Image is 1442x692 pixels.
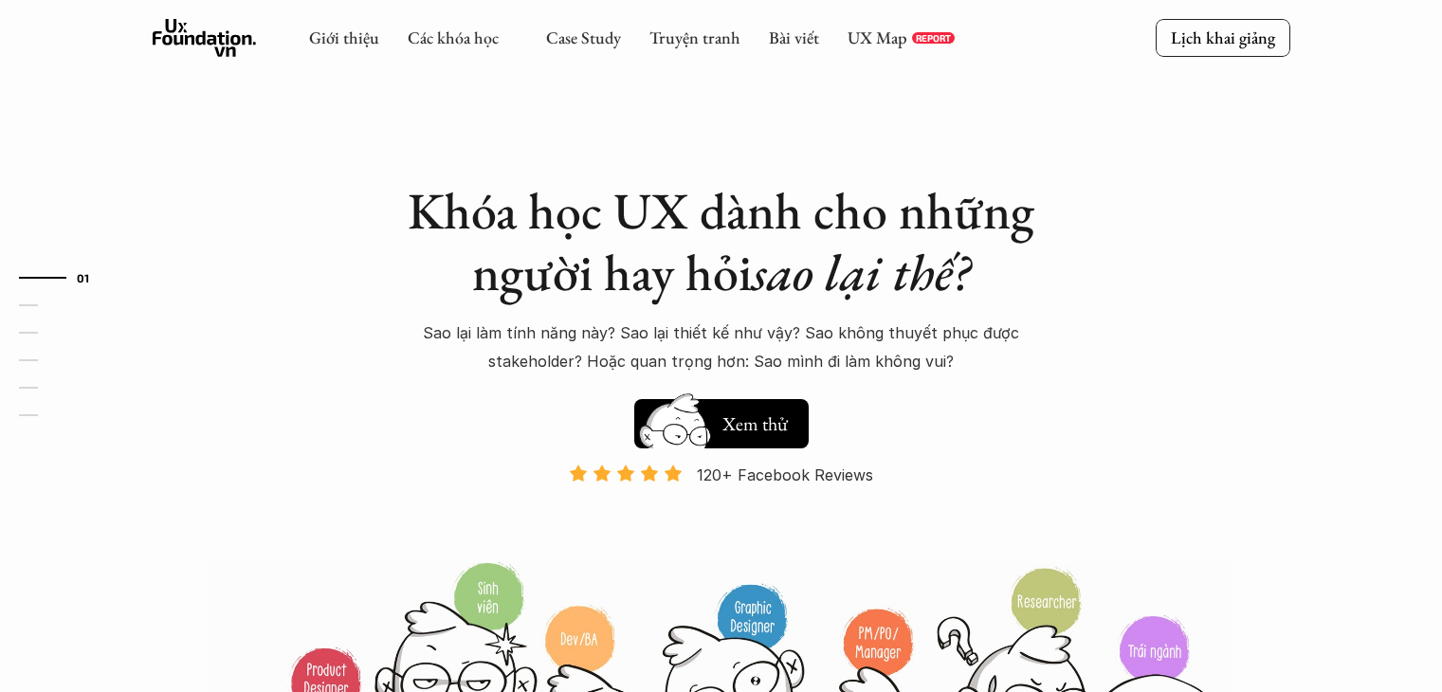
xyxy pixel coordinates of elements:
em: sao lại thế? [752,239,970,305]
a: Xem thử [634,390,809,448]
p: Lịch khai giảng [1171,27,1275,48]
h5: Xem thử [720,410,790,437]
a: Case Study [546,27,621,48]
p: REPORT [916,32,951,44]
a: UX Map [848,27,907,48]
p: Sao lại làm tính năng này? Sao lại thiết kế như vậy? Sao không thuyết phục được stakeholder? Hoặc... [390,319,1053,376]
a: Bài viết [769,27,819,48]
a: Các khóa học [408,27,499,48]
p: 120+ Facebook Reviews [697,461,873,489]
h1: Khóa học UX dành cho những người hay hỏi [390,180,1053,303]
strong: 01 [77,270,90,283]
a: Lịch khai giảng [1156,19,1290,56]
a: Giới thiệu [309,27,379,48]
a: Truyện tranh [649,27,740,48]
a: 01 [19,266,109,289]
a: 120+ Facebook Reviews [553,464,890,559]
